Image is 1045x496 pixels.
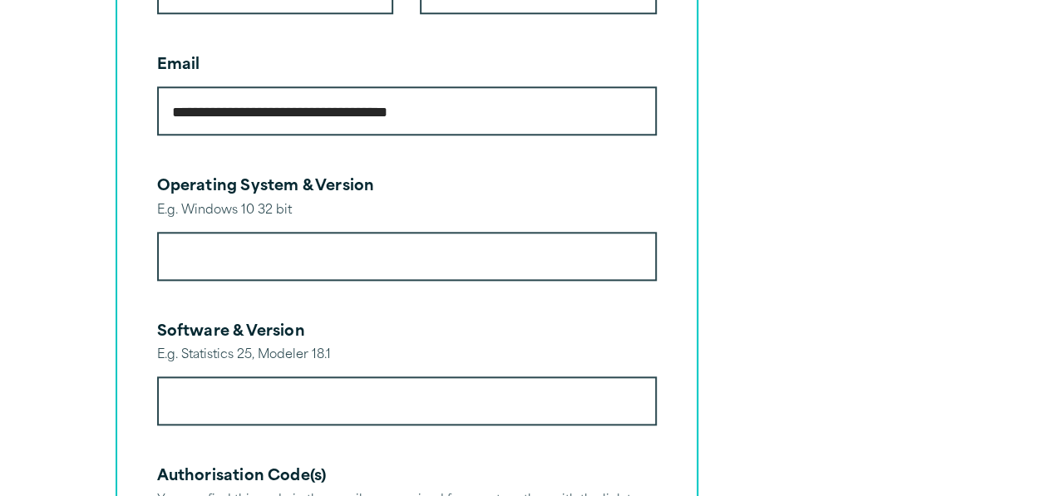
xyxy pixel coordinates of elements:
[157,179,375,194] label: Operating System & Version
[157,58,200,73] label: Email
[157,469,327,484] label: Authorisation Code(s)
[157,325,305,340] label: Software & Version
[157,344,657,368] div: E.g. Statistics 25, Modeler 18.1
[157,199,657,223] div: E.g. Windows 10 32 bit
